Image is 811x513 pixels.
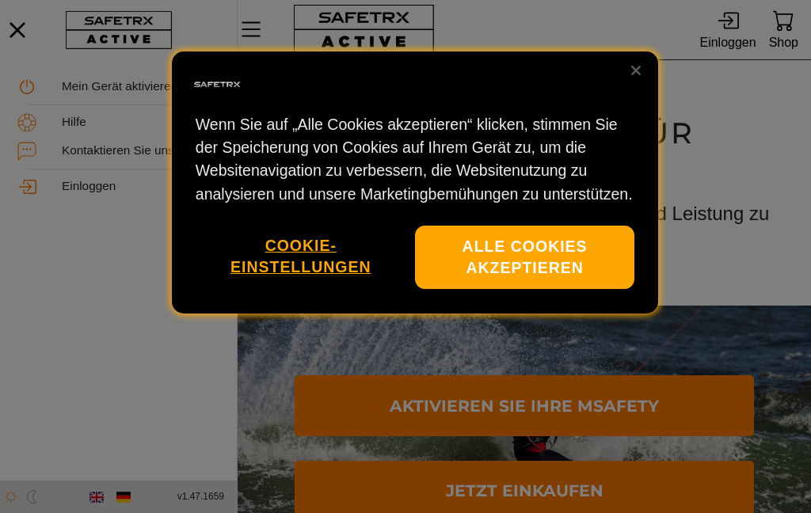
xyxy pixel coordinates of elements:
button: Cookie-Einstellungen [202,226,399,288]
button: Alle Cookies akzeptieren [415,226,634,290]
img: Firmenlogo [192,59,242,110]
div: Datenschutz [172,51,658,314]
p: Wenn Sie auf „Alle Cookies akzeptieren“ klicken, stimmen Sie der Speicherung von Cookies auf Ihre... [196,113,634,206]
button: Schließen [619,53,653,88]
